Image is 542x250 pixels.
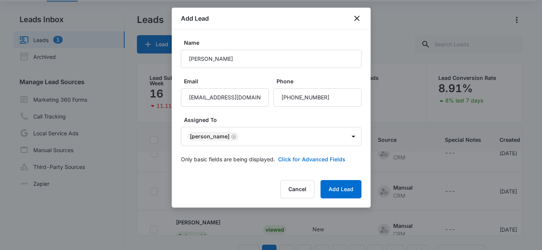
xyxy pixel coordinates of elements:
[280,180,314,198] button: Cancel
[273,88,361,107] input: Phone
[184,77,272,85] label: Email
[184,116,365,124] label: Assigned To
[181,50,361,68] input: Name
[181,155,275,163] p: Only basic fields are being displayed.
[181,88,269,107] input: Email
[278,155,345,163] button: Click for Advanced Fields
[229,134,236,139] div: Remove Chip Fowler
[190,134,229,139] div: [PERSON_NAME]
[277,77,365,85] label: Phone
[184,39,365,47] label: Name
[352,14,361,23] button: close
[181,14,209,23] h1: Add Lead
[321,180,361,198] button: Add Lead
